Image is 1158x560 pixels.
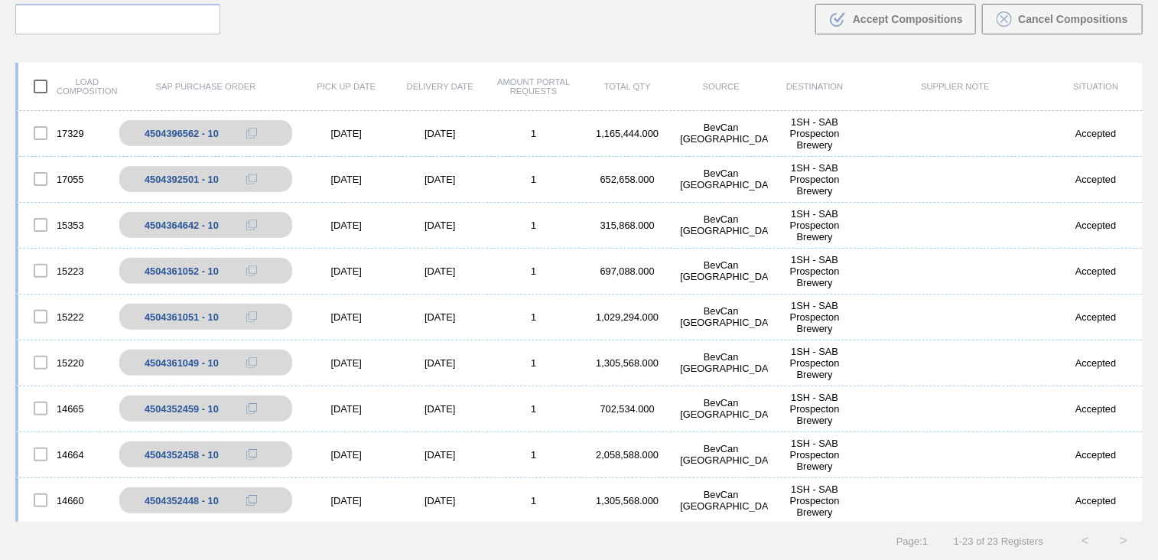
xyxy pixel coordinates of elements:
div: 1 [487,311,581,323]
div: [DATE] [393,265,487,277]
div: BevCan Durban [675,122,769,145]
button: Accept Compositions [815,4,976,34]
div: Copy [236,491,267,510]
div: BevCan Durban [675,351,769,374]
span: Accept Compositions [853,13,963,25]
div: Source [675,82,769,91]
div: 4504396562 - 10 [145,128,219,139]
div: [DATE] [300,357,394,369]
div: 1SH - SAB Prospecton Brewery [768,162,862,197]
div: 1SH - SAB Prospecton Brewery [768,254,862,288]
div: 1 [487,357,581,369]
div: 1SH - SAB Prospecton Brewery [768,438,862,472]
div: Copy [236,170,267,188]
div: 1,305,568.000 [581,357,675,369]
div: 1SH - SAB Prospecton Brewery [768,208,862,243]
div: 1 [487,403,581,415]
span: 1 - 23 of 23 Registers [951,536,1043,547]
div: 1SH - SAB Prospecton Brewery [768,300,862,334]
div: 1 [487,449,581,461]
div: 14665 [18,392,112,425]
div: 17055 [18,163,112,195]
div: Copy [236,353,267,372]
div: BevCan Durban [675,397,769,420]
div: 4504392501 - 10 [145,174,219,185]
div: [DATE] [300,449,394,461]
div: 1,305,568.000 [581,495,675,506]
span: Cancel Compositions [1018,13,1127,25]
div: BevCan Durban [675,168,769,190]
div: 1SH - SAB Prospecton Brewery [768,116,862,151]
div: 1 [487,265,581,277]
div: 2,058,588.000 [581,449,675,461]
div: Total Qty [581,82,675,91]
button: Cancel Compositions [982,4,1143,34]
div: 15222 [18,301,112,333]
div: [DATE] [393,128,487,139]
div: 15353 [18,209,112,241]
div: Accepted [1049,265,1143,277]
div: [DATE] [393,357,487,369]
div: 315,868.000 [581,220,675,231]
div: [DATE] [300,174,394,185]
div: 4504361049 - 10 [145,357,219,369]
div: 17329 [18,117,112,149]
div: [DATE] [393,220,487,231]
div: 702,534.000 [581,403,675,415]
div: 4504352459 - 10 [145,403,219,415]
div: 14664 [18,438,112,470]
div: 1 [487,220,581,231]
div: [DATE] [300,220,394,231]
div: Supplier Note [862,82,1049,91]
div: Accepted [1049,403,1143,415]
div: Copy [236,308,267,326]
div: BevCan Durban [675,443,769,466]
div: 4504361052 - 10 [145,265,219,277]
div: Pick up Date [300,82,394,91]
div: 15223 [18,255,112,287]
div: BevCan Durban [675,259,769,282]
div: Accepted [1049,174,1143,185]
div: 4504352458 - 10 [145,449,219,461]
div: Load composition [18,70,112,103]
div: SAP Purchase Order [112,82,300,91]
div: Accepted [1049,449,1143,461]
div: [DATE] [393,174,487,185]
div: 4504361051 - 10 [145,311,219,323]
div: Copy [236,445,267,464]
div: Accepted [1049,220,1143,231]
div: Copy [236,124,267,142]
div: 14660 [18,484,112,516]
div: BevCan Durban [675,213,769,236]
div: Delivery Date [393,82,487,91]
button: > [1104,522,1143,560]
div: Copy [236,216,267,234]
div: 1,165,444.000 [581,128,675,139]
div: Copy [236,262,267,280]
div: 1,029,294.000 [581,311,675,323]
div: Amount Portal Requests [487,77,581,96]
div: Accepted [1049,128,1143,139]
div: 4504364642 - 10 [145,220,219,231]
div: [DATE] [300,265,394,277]
div: 697,088.000 [581,265,675,277]
div: 1 [487,174,581,185]
span: Page : 1 [896,536,928,547]
div: BevCan Durban [675,489,769,512]
div: [DATE] [393,449,487,461]
div: Copy [236,399,267,418]
div: 1SH - SAB Prospecton Brewery [768,346,862,380]
button: < [1066,522,1104,560]
div: BevCan Durban [675,305,769,328]
div: 1SH - SAB Prospecton Brewery [768,392,862,426]
div: [DATE] [393,403,487,415]
div: Accepted [1049,311,1143,323]
div: Situation [1049,82,1143,91]
div: Destination [768,82,862,91]
div: Accepted [1049,495,1143,506]
div: [DATE] [393,311,487,323]
div: 15220 [18,347,112,379]
div: 4504352448 - 10 [145,495,219,506]
div: [DATE] [300,128,394,139]
div: 1 [487,495,581,506]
